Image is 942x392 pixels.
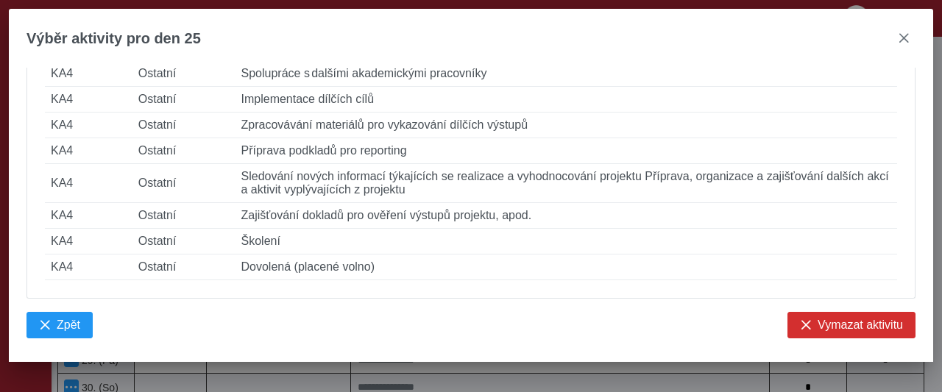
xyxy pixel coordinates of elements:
button: close [892,26,916,50]
td: Ostatní [132,61,235,87]
button: Vymazat aktivitu [787,312,916,338]
span: Zpět [57,318,80,332]
td: Ostatní [132,138,235,164]
td: KA4 [45,61,132,87]
button: Zpět [26,312,93,338]
span: Výběr aktivity pro den 25 [26,30,201,47]
td: KA4 [45,229,132,254]
td: Sledování nových informací týkajících se realizace a vyhodnocování projektu Příprava, organizace ... [235,164,897,203]
td: Ostatní [132,203,235,229]
td: Ostatní [132,229,235,254]
td: Spolupráce s dalšími akademickými pracovníky [235,61,897,87]
td: Školení [235,229,897,254]
td: Ostatní [132,87,235,113]
td: Příprava podkladů pro reporting [235,138,897,164]
td: KA4 [45,138,132,164]
td: Dovolená (placené volno) [235,254,897,280]
td: KA4 [45,203,132,229]
td: KA4 [45,254,132,280]
td: Implementace dílčích cílů [235,87,897,113]
td: Zpracovávání materiálů pro vykazování dílčích výstupů [235,113,897,138]
td: Zajišťování dokladů pro ověření výstupů projektu, apod. [235,203,897,229]
td: Ostatní [132,113,235,138]
td: KA4 [45,87,132,113]
td: Ostatní [132,164,235,203]
td: Ostatní [132,254,235,280]
span: Vymazat aktivitu [818,318,903,332]
td: KA4 [45,164,132,203]
td: KA4 [45,113,132,138]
